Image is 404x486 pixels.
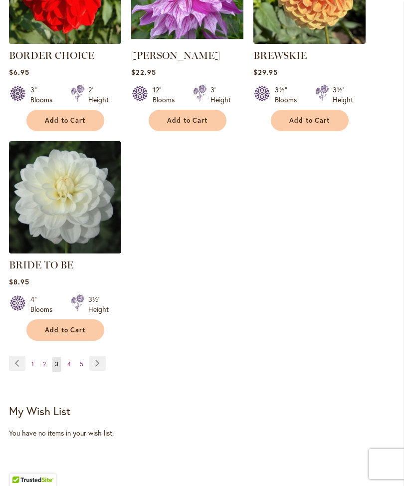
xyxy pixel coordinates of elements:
[88,294,109,314] div: 3½' Height
[9,49,94,61] a: BORDER CHOICE
[45,326,86,334] span: Add to Cart
[7,451,35,479] iframe: Launch Accessibility Center
[30,294,59,314] div: 4" Blooms
[253,49,307,61] a: BREWSKIE
[131,67,156,77] span: $22.95
[55,360,58,368] span: 3
[9,141,121,253] img: BRIDE TO BE
[9,428,395,438] div: You have no items in your wish list.
[65,357,73,372] a: 4
[9,277,29,286] span: $8.95
[333,85,353,105] div: 3½' Height
[9,259,73,271] a: BRIDE TO BE
[167,116,208,125] span: Add to Cart
[77,357,86,372] a: 5
[30,85,59,105] div: 3" Blooms
[80,360,83,368] span: 5
[26,110,104,131] button: Add to Cart
[149,110,226,131] button: Add to Cart
[29,357,36,372] a: 1
[88,85,109,105] div: 2' Height
[289,116,330,125] span: Add to Cart
[9,246,121,255] a: BRIDE TO BE
[131,49,220,61] a: [PERSON_NAME]
[131,36,243,46] a: Brandon Michael
[31,360,34,368] span: 1
[26,319,104,341] button: Add to Cart
[9,67,29,77] span: $6.95
[271,110,349,131] button: Add to Cart
[9,36,121,46] a: BORDER CHOICE
[40,357,48,372] a: 2
[253,36,366,46] a: BREWSKIE
[43,360,46,368] span: 2
[210,85,231,105] div: 3' Height
[275,85,303,105] div: 3½" Blooms
[253,67,278,77] span: $29.95
[67,360,71,368] span: 4
[9,404,70,418] strong: My Wish List
[153,85,181,105] div: 12" Blooms
[45,116,86,125] span: Add to Cart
